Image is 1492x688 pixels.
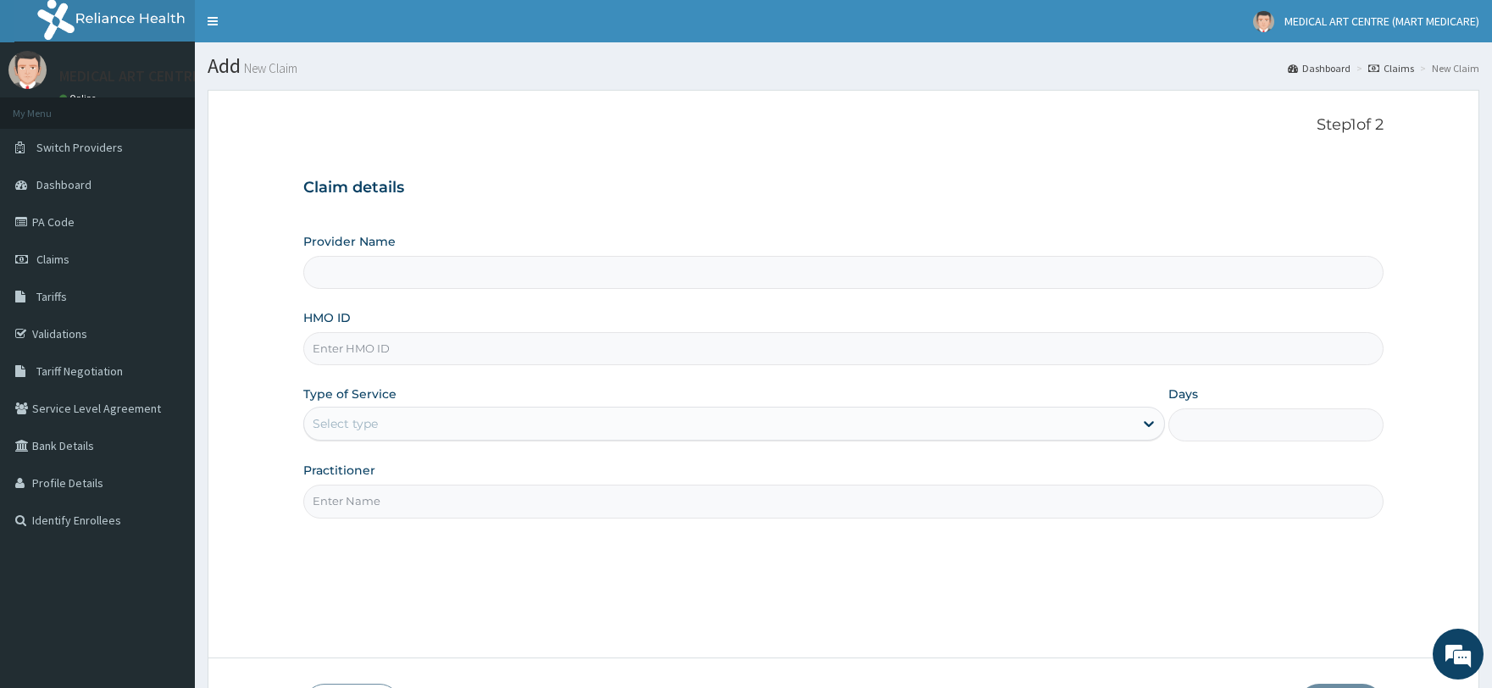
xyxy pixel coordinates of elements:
[1416,61,1479,75] li: New Claim
[1288,61,1351,75] a: Dashboard
[1168,386,1198,402] label: Days
[303,309,351,326] label: HMO ID
[36,140,123,155] span: Switch Providers
[59,92,100,104] a: Online
[36,177,92,192] span: Dashboard
[36,289,67,304] span: Tariffs
[241,62,297,75] small: New Claim
[303,386,397,402] label: Type of Service
[36,252,69,267] span: Claims
[8,51,47,89] img: User Image
[1368,61,1414,75] a: Claims
[36,363,123,379] span: Tariff Negotiation
[303,233,396,250] label: Provider Name
[59,69,319,84] p: MEDICAL ART CENTRE (MART MEDICARE)
[303,485,1383,518] input: Enter Name
[208,55,1479,77] h1: Add
[303,462,375,479] label: Practitioner
[1284,14,1479,29] span: MEDICAL ART CENTRE (MART MEDICARE)
[303,116,1383,135] p: Step 1 of 2
[1253,11,1274,32] img: User Image
[313,415,378,432] div: Select type
[303,332,1383,365] input: Enter HMO ID
[303,179,1383,197] h3: Claim details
